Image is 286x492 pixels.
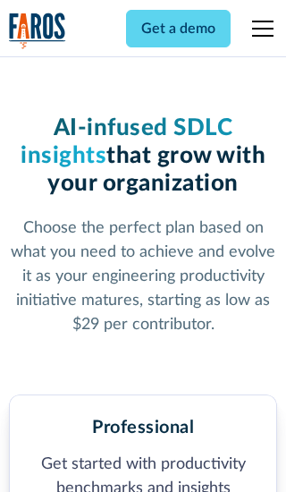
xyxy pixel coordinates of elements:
[241,7,277,50] div: menu
[9,216,278,337] p: Choose the perfect plan based on what you need to achieve and evolve it as your engineering produ...
[9,115,278,199] h1: that grow with your organization
[9,13,66,49] a: home
[21,116,232,167] span: AI-infused SDLC insights
[126,10,231,47] a: Get a demo
[92,417,194,438] h2: Professional
[9,13,66,49] img: Logo of the analytics and reporting company Faros.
